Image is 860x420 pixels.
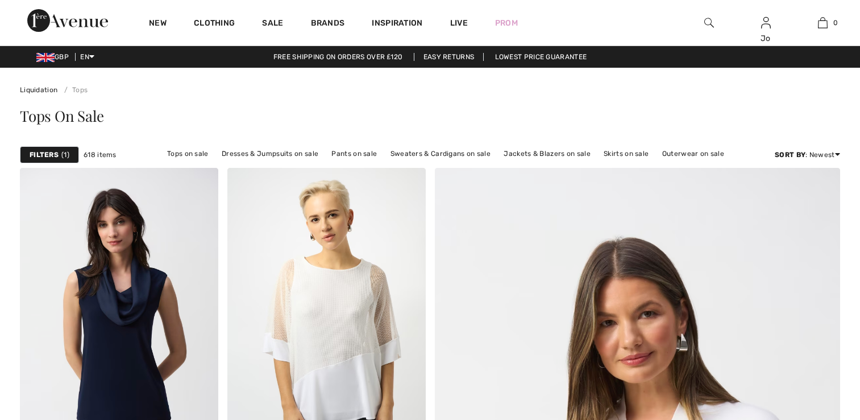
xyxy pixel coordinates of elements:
a: Clothing [194,18,235,30]
div: : Newest [775,150,840,160]
a: Free shipping on orders over ₤120 [264,53,412,61]
a: Sale [262,18,283,30]
span: Inspiration [372,18,422,30]
a: Skirts on sale [598,146,654,161]
a: Pants on sale [326,146,383,161]
a: Outerwear on sale [657,146,730,161]
img: My Bag [818,16,828,30]
strong: Filters [30,150,59,160]
a: Jackets & Blazers on sale [498,146,596,161]
a: Tops [60,86,88,94]
img: UK Pound [36,53,55,62]
a: 0 [795,16,850,30]
a: Liquidation [20,86,57,94]
a: Prom [495,17,518,29]
span: Tops On Sale [20,106,103,126]
img: My Info [761,16,771,30]
a: Dresses & Jumpsuits on sale [216,146,324,161]
strong: Sort By [775,151,805,159]
a: Sweaters & Cardigans on sale [385,146,496,161]
a: Live [450,17,468,29]
img: 1ère Avenue [27,9,108,32]
a: New [149,18,167,30]
a: Easy Returns [414,53,484,61]
iframe: Opens a widget where you can find more information [787,335,849,363]
img: search the website [704,16,714,30]
a: Brands [311,18,345,30]
span: GBP [36,53,73,61]
span: 1 [61,150,69,160]
span: EN [80,53,94,61]
span: 0 [833,18,838,28]
a: Sign In [761,17,771,28]
a: Lowest Price Guarantee [486,53,596,61]
div: Jo [738,32,793,44]
span: 618 items [84,150,117,160]
a: Tops on sale [161,146,214,161]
